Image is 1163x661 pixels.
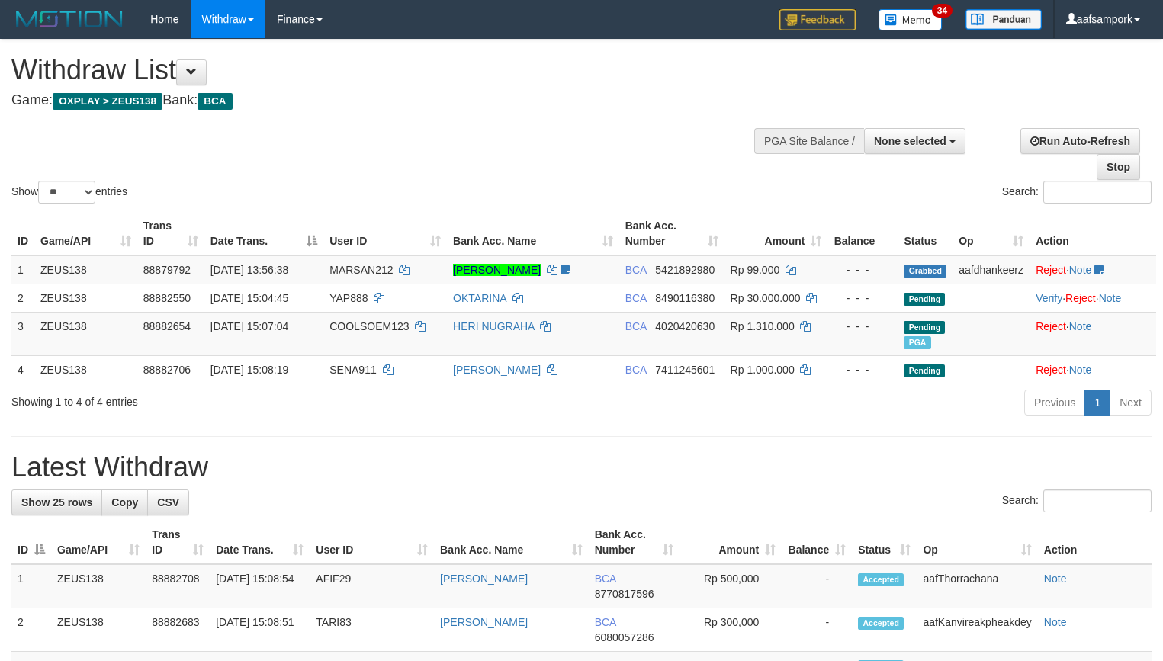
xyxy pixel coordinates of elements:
[1036,364,1066,376] a: Reject
[34,284,137,312] td: ZEUS138
[1069,264,1092,276] a: Note
[143,264,191,276] span: 88879792
[904,336,930,349] span: Marked by aafnoeunsreypich
[453,320,535,332] a: HERI NUGRAHA
[1024,390,1085,416] a: Previous
[619,212,724,255] th: Bank Acc. Number: activate to sort column ascending
[852,521,917,564] th: Status: activate to sort column ascending
[655,320,715,332] span: Copy 4020420630 to clipboard
[146,564,210,608] td: 88882708
[210,364,288,376] span: [DATE] 15:08:19
[210,608,310,652] td: [DATE] 15:08:51
[1110,390,1152,416] a: Next
[210,264,288,276] span: [DATE] 13:56:38
[917,564,1037,608] td: aafThorrachana
[731,292,801,304] span: Rp 30.000.000
[1036,264,1066,276] a: Reject
[779,9,856,30] img: Feedback.jpg
[11,181,127,204] label: Show entries
[834,362,892,377] div: - - -
[679,521,782,564] th: Amount: activate to sort column ascending
[11,93,760,108] h4: Game: Bank:
[731,320,795,332] span: Rp 1.310.000
[34,212,137,255] th: Game/API: activate to sort column ascending
[898,212,953,255] th: Status
[34,312,137,355] td: ZEUS138
[1002,181,1152,204] label: Search:
[38,181,95,204] select: Showentries
[11,312,34,355] td: 3
[1043,181,1152,204] input: Search:
[11,521,51,564] th: ID: activate to sort column descending
[11,355,34,383] td: 4
[1030,355,1156,383] td: ·
[1044,573,1067,585] a: Note
[147,489,189,515] a: CSV
[625,292,647,304] span: BCA
[51,608,146,652] td: ZEUS138
[595,631,654,643] span: Copy 6080057286 to clipboard
[329,364,376,376] span: SENA911
[858,617,904,630] span: Accepted
[329,320,409,332] span: COOLSOEM123
[655,264,715,276] span: Copy 5421892980 to clipboard
[51,521,146,564] th: Game/API: activate to sort column ascending
[1097,154,1140,180] a: Stop
[1030,312,1156,355] td: ·
[440,616,528,628] a: [PERSON_NAME]
[323,212,447,255] th: User ID: activate to sort column ascending
[595,616,616,628] span: BCA
[864,128,965,154] button: None selected
[917,608,1037,652] td: aafKanvireakpheakdey
[21,496,92,509] span: Show 25 rows
[834,319,892,334] div: - - -
[1002,489,1152,512] label: Search:
[329,264,393,276] span: MARSAN212
[143,364,191,376] span: 88882706
[11,284,34,312] td: 2
[904,321,945,334] span: Pending
[453,264,541,276] a: [PERSON_NAME]
[625,320,647,332] span: BCA
[904,364,945,377] span: Pending
[146,521,210,564] th: Trans ID: activate to sort column ascending
[754,128,864,154] div: PGA Site Balance /
[210,292,288,304] span: [DATE] 15:04:45
[453,364,541,376] a: [PERSON_NAME]
[655,292,715,304] span: Copy 8490116380 to clipboard
[11,255,34,284] td: 1
[143,292,191,304] span: 88882550
[904,293,945,306] span: Pending
[782,564,852,608] td: -
[879,9,943,30] img: Button%20Memo.svg
[932,4,953,18] span: 34
[210,521,310,564] th: Date Trans.: activate to sort column ascending
[11,564,51,608] td: 1
[1069,364,1092,376] a: Note
[731,364,795,376] span: Rp 1.000.000
[11,452,1152,483] h1: Latest Withdraw
[434,521,589,564] th: Bank Acc. Name: activate to sort column ascending
[965,9,1042,30] img: panduan.png
[589,521,679,564] th: Bank Acc. Number: activate to sort column ascending
[1084,390,1110,416] a: 1
[1020,128,1140,154] a: Run Auto-Refresh
[625,364,647,376] span: BCA
[782,521,852,564] th: Balance: activate to sort column ascending
[1030,255,1156,284] td: ·
[953,255,1030,284] td: aafdhankeerz
[595,588,654,600] span: Copy 8770817596 to clipboard
[137,212,204,255] th: Trans ID: activate to sort column ascending
[827,212,898,255] th: Balance
[204,212,324,255] th: Date Trans.: activate to sort column descending
[329,292,368,304] span: YAP888
[731,264,780,276] span: Rp 99.000
[51,564,146,608] td: ZEUS138
[679,564,782,608] td: Rp 500,000
[11,489,102,515] a: Show 25 rows
[917,521,1037,564] th: Op: activate to sort column ascending
[11,388,473,409] div: Showing 1 to 4 of 4 entries
[1069,320,1092,332] a: Note
[101,489,148,515] a: Copy
[655,364,715,376] span: Copy 7411245601 to clipboard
